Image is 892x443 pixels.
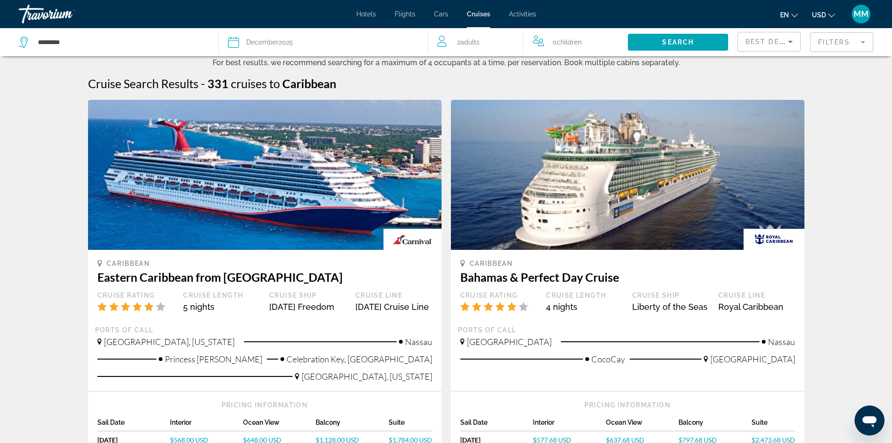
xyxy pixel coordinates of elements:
button: Change currency [812,8,835,22]
div: Royal Caribbean [718,302,795,312]
div: Balcony [678,419,752,431]
span: USD [812,11,826,19]
div: Cruise Rating [97,291,174,300]
div: [DATE] Freedom [269,302,346,312]
div: Interior [170,419,243,431]
span: December [246,38,279,46]
div: Sail Date [97,419,170,431]
div: Cruise Rating [460,291,537,300]
div: Pricing Information [97,401,432,409]
div: Cruise Ship [269,291,346,300]
button: User Menu [849,4,873,24]
button: Travelers: 2 adults, 0 children [428,28,628,56]
span: [GEOGRAPHIC_DATA] [710,354,795,364]
h1: Cruise Search Results [88,76,199,90]
div: Cruise Line [355,291,432,300]
a: Flights [395,10,415,18]
span: 0 [553,36,582,49]
button: December2025 [228,28,418,56]
div: Ocean View [606,419,679,431]
div: Pricing Information [460,401,795,409]
span: MM [854,9,869,19]
div: Cruise Line [718,291,795,300]
span: Nassau [405,337,432,347]
div: 2025 [246,36,293,49]
span: - [201,76,205,90]
iframe: Button to launch messaging window [855,405,885,435]
span: [GEOGRAPHIC_DATA], [US_STATE] [302,371,432,382]
span: Best Deals [745,38,794,45]
div: 4 nights [546,302,623,312]
button: Change language [780,8,798,22]
span: Celebration Key, [GEOGRAPHIC_DATA] [287,354,432,364]
span: Caribbean [470,260,513,267]
div: Balcony [316,419,389,431]
span: Search [662,38,694,46]
div: Interior [533,419,606,431]
span: en [780,11,789,19]
span: 2 [457,36,479,49]
img: rci_new_resized.gif [744,229,804,250]
h3: Bahamas & Perfect Day Cruise [460,270,795,284]
span: [GEOGRAPHIC_DATA] [467,337,552,347]
span: Adults [460,38,479,46]
img: 1595239940.png [451,100,804,250]
div: Liberty of the Seas [632,302,709,312]
a: Cruises [467,10,490,18]
a: Travorium [19,2,112,26]
div: 5 nights [183,302,260,312]
div: Cruise Length [183,291,260,300]
span: cruises to [231,76,280,90]
span: Caribbean [282,76,336,90]
button: Search [628,34,728,51]
span: Children [557,38,582,46]
a: Hotels [356,10,376,18]
div: Suite [389,419,432,431]
img: carnival.gif [383,229,441,250]
div: Ports of call [95,326,435,334]
div: Sail Date [460,419,533,431]
div: Ocean View [243,419,316,431]
span: Caribbean [107,260,150,267]
img: 1716545262.png [88,100,442,250]
span: Princess [PERSON_NAME] [165,354,262,364]
span: 331 [207,76,229,90]
div: Ports of call [458,326,797,334]
div: [DATE] Cruise Line [355,302,432,312]
a: Activities [509,10,536,18]
a: Cars [434,10,448,18]
div: Cruise Length [546,291,623,300]
div: Suite [752,419,795,431]
mat-select: Sort by [745,36,793,47]
span: [GEOGRAPHIC_DATA], [US_STATE] [104,337,235,347]
span: Nassau [768,337,795,347]
span: CocoCay [591,354,625,364]
h3: Eastern Caribbean from [GEOGRAPHIC_DATA] [97,270,432,284]
div: Cruise Ship [632,291,709,300]
button: Filter [810,32,873,53]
